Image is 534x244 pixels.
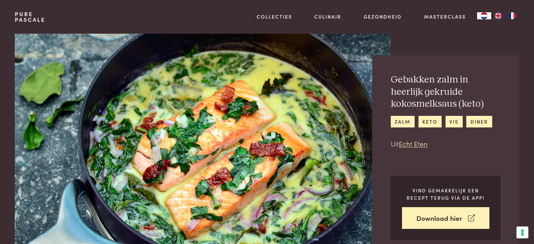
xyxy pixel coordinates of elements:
[477,12,519,19] aside: Language selected: Nederlands
[477,12,491,19] a: NL
[314,13,341,20] a: Culinair
[477,12,491,19] div: Language
[15,11,45,22] a: PurePascale
[505,12,519,19] a: FR
[418,116,442,127] a: keto
[391,139,501,149] p: Uit
[364,13,402,20] a: Gezondheid
[391,116,415,127] a: zalm
[491,12,505,19] a: EN
[491,12,519,19] ul: Language list
[516,226,528,238] button: Uw voorkeuren voor toestemming voor trackingtechnologieën
[446,116,463,127] a: vis
[402,207,489,229] a: Download hier
[424,13,466,20] a: Masterclass
[257,13,292,20] a: Collecties
[402,187,489,201] p: Vind gemakkelijk een recept terug via de app!
[399,139,428,148] a: Echt Eten
[391,74,501,110] h2: Gebakken zalm in heerlijk gekruide kokosmelksaus (keto)
[466,116,492,127] a: diner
